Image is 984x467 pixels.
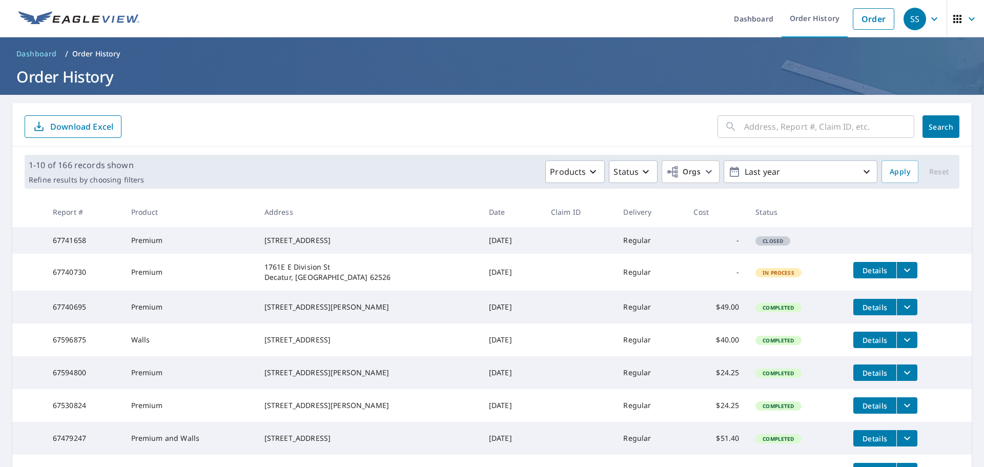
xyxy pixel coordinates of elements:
button: filesDropdownBtn-67594800 [896,364,917,381]
nav: breadcrumb [12,46,972,62]
div: [STREET_ADDRESS] [264,335,473,345]
p: Download Excel [50,121,113,132]
td: [DATE] [481,254,543,291]
th: Report # [45,197,123,227]
td: [DATE] [481,422,543,455]
td: Premium [123,291,256,323]
td: [DATE] [481,389,543,422]
button: filesDropdownBtn-67740695 [896,299,917,315]
button: filesDropdownBtn-67740730 [896,262,917,278]
td: $51.40 [685,422,747,455]
p: Refine results by choosing filters [29,175,144,185]
td: [DATE] [481,323,543,356]
td: $24.25 [685,356,747,389]
th: Product [123,197,256,227]
span: Details [859,335,890,345]
td: Premium [123,389,256,422]
span: Completed [756,435,800,442]
span: Orgs [666,166,701,178]
td: Walls [123,323,256,356]
p: Order History [72,49,120,59]
span: In Process [756,269,801,276]
td: Regular [615,422,685,455]
td: $49.00 [685,291,747,323]
span: Details [859,266,890,275]
td: Regular [615,389,685,422]
a: Order [853,8,894,30]
span: Details [859,401,890,411]
span: Completed [756,337,800,344]
th: Claim ID [543,197,616,227]
span: Dashboard [16,49,57,59]
p: Last year [741,163,860,181]
button: detailsBtn-67740695 [853,299,896,315]
span: Closed [756,237,789,245]
th: Cost [685,197,747,227]
div: 1761E E Division St Decatur, [GEOGRAPHIC_DATA] 62526 [264,262,473,282]
td: 67741658 [45,227,123,254]
button: Download Excel [25,115,121,138]
p: Status [613,166,639,178]
span: Completed [756,304,800,311]
h1: Order History [12,66,972,87]
button: detailsBtn-67594800 [853,364,896,381]
p: Products [550,166,586,178]
span: Search [931,122,951,132]
td: 67479247 [45,422,123,455]
div: [STREET_ADDRESS][PERSON_NAME] [264,368,473,378]
button: Products [545,160,605,183]
th: Delivery [615,197,685,227]
td: Regular [615,323,685,356]
span: Details [859,368,890,378]
li: / [65,48,68,60]
button: detailsBtn-67740730 [853,262,896,278]
button: Last year [724,160,877,183]
td: $40.00 [685,323,747,356]
span: Completed [756,402,800,410]
span: Apply [890,166,910,178]
td: 67740695 [45,291,123,323]
td: [DATE] [481,227,543,254]
td: - [685,254,747,291]
button: detailsBtn-67596875 [853,332,896,348]
td: $24.25 [685,389,747,422]
div: [STREET_ADDRESS] [264,433,473,443]
img: EV Logo [18,11,139,27]
td: Regular [615,227,685,254]
td: 67740730 [45,254,123,291]
button: Apply [881,160,918,183]
th: Address [256,197,481,227]
button: detailsBtn-67479247 [853,430,896,446]
td: Regular [615,291,685,323]
div: [STREET_ADDRESS][PERSON_NAME] [264,400,473,411]
div: SS [904,8,926,30]
p: 1-10 of 166 records shown [29,159,144,171]
span: Completed [756,370,800,377]
span: Details [859,302,890,312]
div: [STREET_ADDRESS] [264,235,473,246]
button: Status [609,160,658,183]
td: Regular [615,356,685,389]
button: filesDropdownBtn-67530824 [896,397,917,414]
td: [DATE] [481,291,543,323]
th: Date [481,197,543,227]
button: Orgs [662,160,720,183]
button: Search [922,115,959,138]
input: Address, Report #, Claim ID, etc. [744,112,914,141]
td: Premium [123,356,256,389]
span: Details [859,434,890,443]
td: Premium [123,227,256,254]
td: Premium and Walls [123,422,256,455]
div: [STREET_ADDRESS][PERSON_NAME] [264,302,473,312]
button: detailsBtn-67530824 [853,397,896,414]
button: filesDropdownBtn-67596875 [896,332,917,348]
td: - [685,227,747,254]
a: Dashboard [12,46,61,62]
td: 67530824 [45,389,123,422]
th: Status [747,197,845,227]
td: Premium [123,254,256,291]
button: filesDropdownBtn-67479247 [896,430,917,446]
td: [DATE] [481,356,543,389]
td: 67594800 [45,356,123,389]
td: 67596875 [45,323,123,356]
